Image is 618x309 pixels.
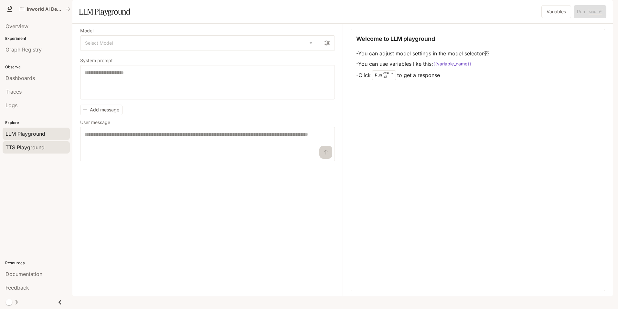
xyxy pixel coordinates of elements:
li: - You can use variables like this: [356,59,489,69]
p: System prompt [80,58,113,63]
p: CTRL + [383,71,393,75]
p: Inworld AI Demos [27,6,63,12]
button: All workspaces [17,3,73,16]
code: {{variable_name}} [433,61,471,67]
li: - You can adjust model settings in the model selector [356,48,489,59]
div: Select Model [80,36,319,51]
p: Model [80,29,93,33]
button: Variables [541,5,571,18]
div: Run [372,70,396,80]
li: - Click to get a response [356,69,489,81]
span: Select Model [85,40,113,46]
button: Add message [80,105,123,115]
p: Welcome to LLM playground [356,34,435,43]
p: User message [80,120,110,125]
h1: LLM Playground [79,5,130,18]
p: ⏎ [383,71,393,79]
